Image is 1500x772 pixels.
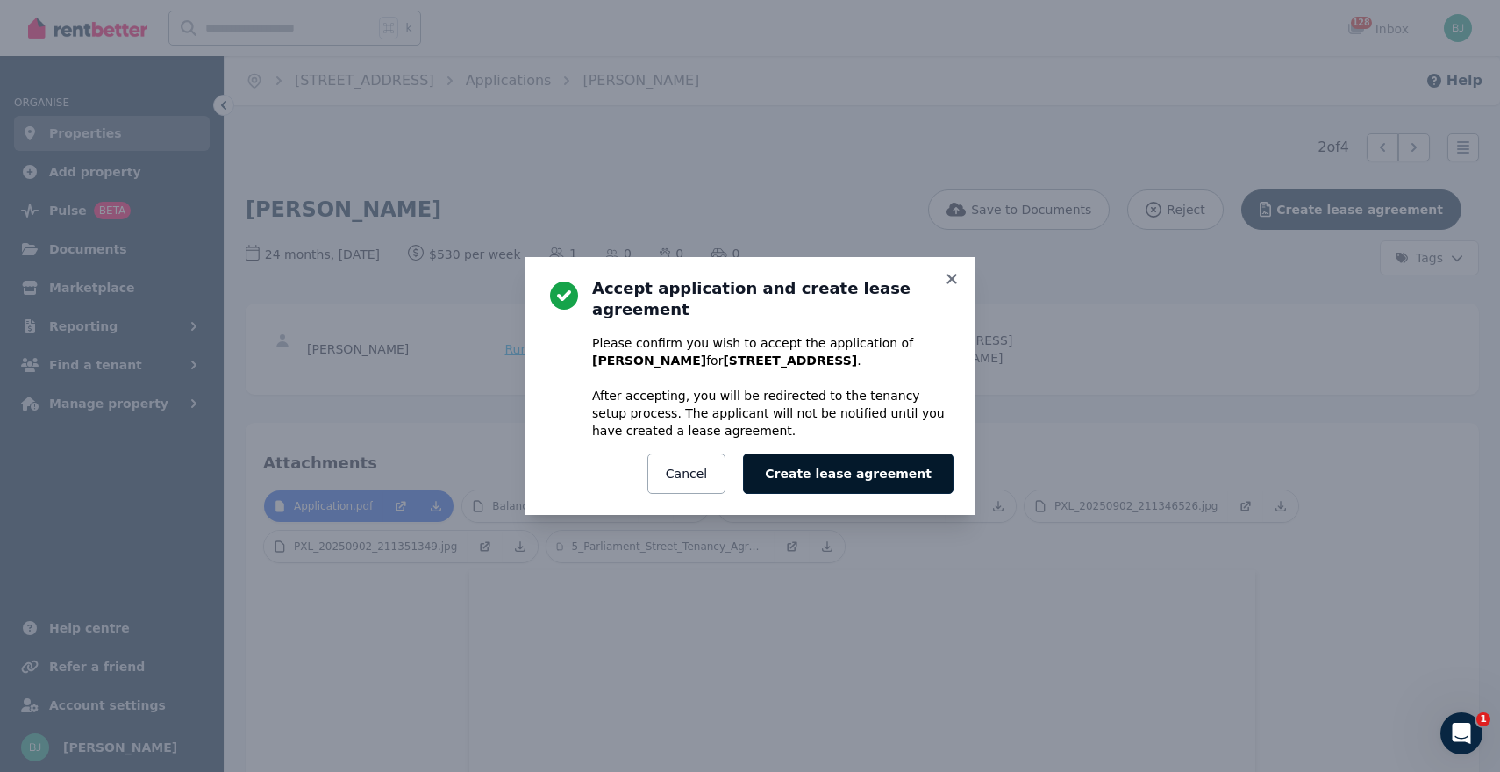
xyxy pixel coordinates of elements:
[743,454,954,494] button: Create lease agreement
[723,354,857,368] b: [STREET_ADDRESS]
[647,454,725,494] button: Cancel
[592,334,954,440] p: Please confirm you wish to accept the application of for . After accepting, you will be redirecte...
[592,354,706,368] b: [PERSON_NAME]
[1476,712,1490,726] span: 1
[592,278,954,320] h3: Accept application and create lease agreement
[1440,712,1482,754] iframe: Intercom live chat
